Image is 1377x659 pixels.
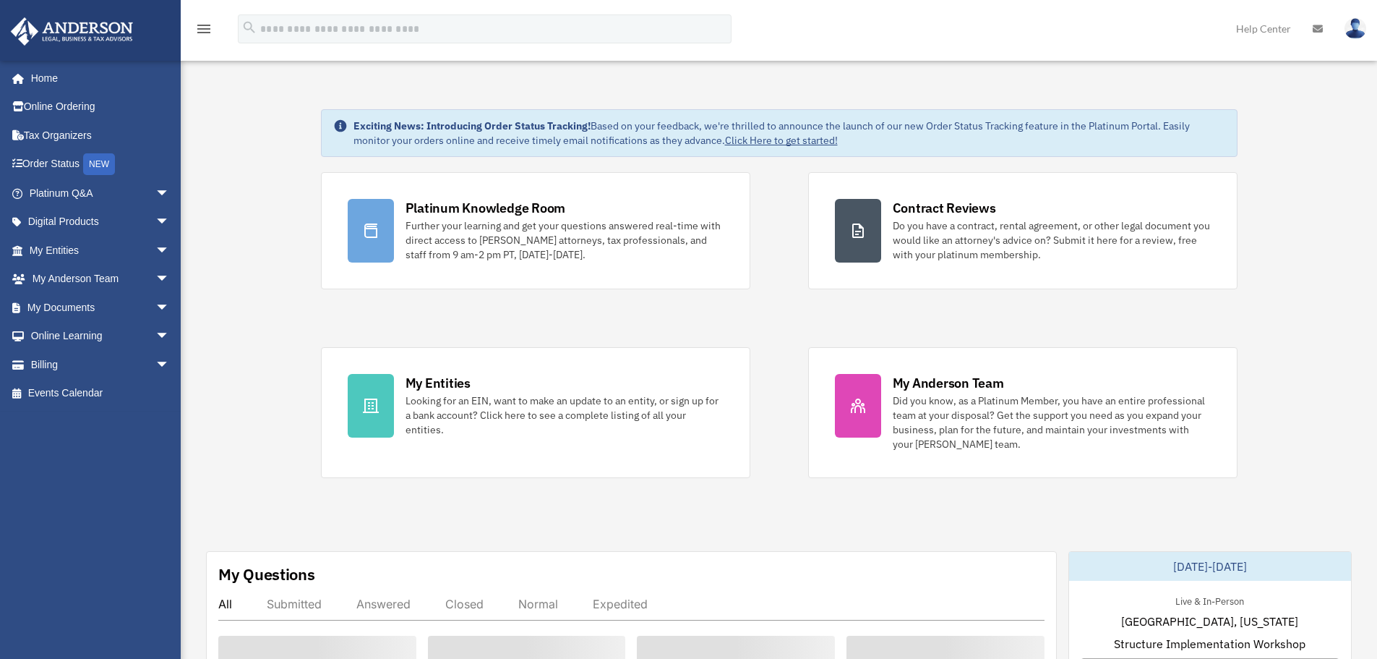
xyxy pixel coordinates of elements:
a: Billingarrow_drop_down [10,350,192,379]
a: My Anderson Team Did you know, as a Platinum Member, you have an entire professional team at your... [808,347,1237,478]
div: Based on your feedback, we're thrilled to announce the launch of our new Order Status Tracking fe... [353,119,1225,148]
span: arrow_drop_down [155,208,184,237]
a: Order StatusNEW [10,150,192,179]
i: search [241,20,257,35]
a: My Entitiesarrow_drop_down [10,236,192,265]
i: menu [195,20,213,38]
a: Online Ordering [10,93,192,122]
div: Normal [518,597,558,611]
a: menu [195,25,213,38]
span: arrow_drop_down [155,322,184,352]
div: My Anderson Team [893,374,1004,392]
a: My Entities Looking for an EIN, want to make an update to an entity, or sign up for a bank accoun... [321,347,750,478]
div: NEW [83,153,115,175]
span: arrow_drop_down [155,265,184,294]
a: Platinum Q&Aarrow_drop_down [10,179,192,208]
strong: Exciting News: Introducing Order Status Tracking! [353,119,591,132]
a: My Documentsarrow_drop_down [10,293,192,322]
a: My Anderson Teamarrow_drop_down [10,265,192,294]
div: Expedited [593,597,648,611]
div: My Entities [406,374,471,392]
span: arrow_drop_down [155,293,184,323]
img: User Pic [1344,18,1366,39]
div: All [218,597,232,611]
div: Closed [445,597,484,611]
div: Answered [356,597,411,611]
a: Click Here to get started! [725,134,838,147]
a: Home [10,64,184,93]
a: Tax Organizers [10,121,192,150]
div: Did you know, as a Platinum Member, you have an entire professional team at your disposal? Get th... [893,394,1211,451]
span: Structure Implementation Workshop [1114,635,1305,652]
div: Live & In-Person [1164,592,1256,608]
div: [DATE]-[DATE] [1069,552,1351,581]
span: arrow_drop_down [155,350,184,380]
div: Submitted [267,597,322,611]
a: Platinum Knowledge Room Further your learning and get your questions answered real-time with dire... [321,172,750,289]
img: Anderson Advisors Platinum Portal [7,17,137,46]
span: arrow_drop_down [155,179,184,208]
div: Platinum Knowledge Room [406,199,566,217]
a: Digital Productsarrow_drop_down [10,208,192,237]
div: Contract Reviews [893,199,996,217]
div: My Questions [218,564,315,585]
span: [GEOGRAPHIC_DATA], [US_STATE] [1121,613,1298,630]
a: Events Calendar [10,379,192,408]
a: Contract Reviews Do you have a contract, rental agreement, or other legal document you would like... [808,172,1237,289]
div: Do you have a contract, rental agreement, or other legal document you would like an attorney's ad... [893,218,1211,262]
a: Online Learningarrow_drop_down [10,322,192,351]
span: arrow_drop_down [155,236,184,265]
div: Looking for an EIN, want to make an update to an entity, or sign up for a bank account? Click her... [406,394,724,437]
div: Further your learning and get your questions answered real-time with direct access to [PERSON_NAM... [406,218,724,262]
